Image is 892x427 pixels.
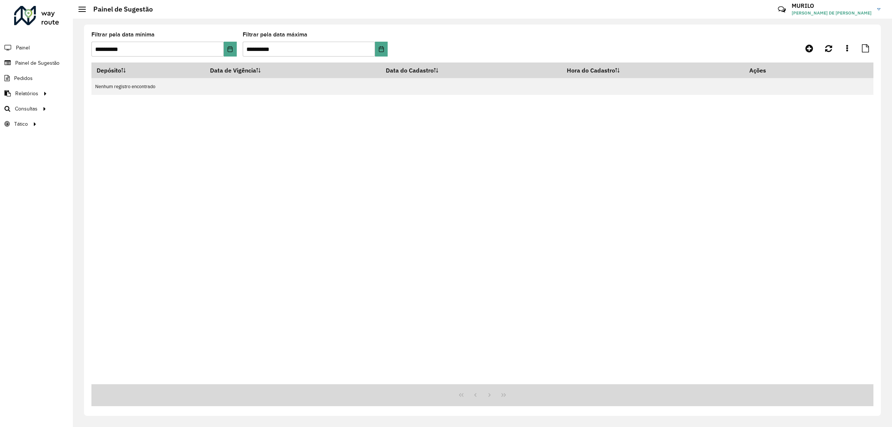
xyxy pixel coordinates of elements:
th: Data de Vigência [205,62,381,78]
span: [PERSON_NAME] DE [PERSON_NAME] [792,10,872,16]
button: Choose Date [375,42,388,57]
span: Consultas [15,105,38,113]
span: Painel [16,44,30,52]
th: Data do Cadastro [381,62,562,78]
label: Filtrar pela data mínima [91,30,155,39]
button: Choose Date [224,42,236,57]
span: Pedidos [14,74,33,82]
label: Filtrar pela data máxima [243,30,307,39]
th: Depósito [91,62,205,78]
a: Contato Rápido [774,1,790,17]
td: Nenhum registro encontrado [91,78,873,95]
span: Tático [14,120,28,128]
h2: Painel de Sugestão [86,5,153,13]
th: Ações [744,62,789,78]
h3: MURILO [792,2,872,9]
span: Painel de Sugestão [15,59,59,67]
span: Relatórios [15,90,38,97]
th: Hora do Cadastro [562,62,744,78]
